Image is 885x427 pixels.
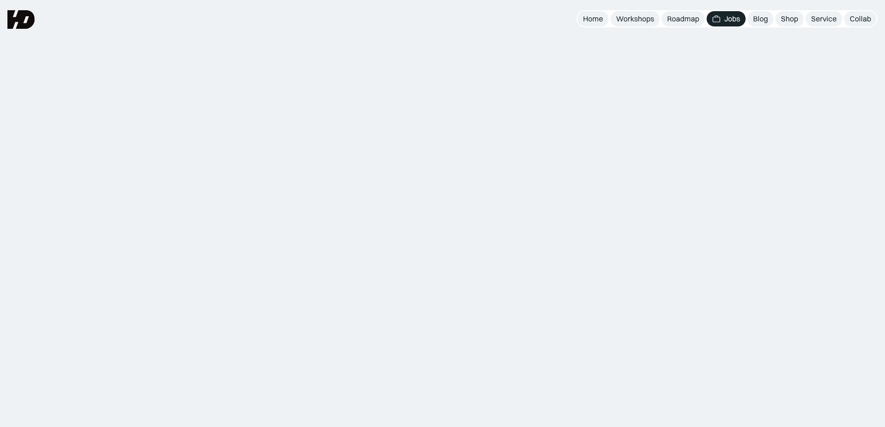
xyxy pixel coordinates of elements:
[610,11,660,26] a: Workshops
[707,11,746,26] a: Jobs
[667,14,699,24] div: Roadmap
[781,14,798,24] div: Shop
[753,14,768,24] div: Blog
[577,11,609,26] a: Home
[724,14,740,24] div: Jobs
[775,11,804,26] a: Shop
[811,14,837,24] div: Service
[662,11,705,26] a: Roadmap
[806,11,842,26] a: Service
[583,14,603,24] div: Home
[616,14,654,24] div: Workshops
[747,11,774,26] a: Blog
[850,14,871,24] div: Collab
[844,11,877,26] a: Collab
